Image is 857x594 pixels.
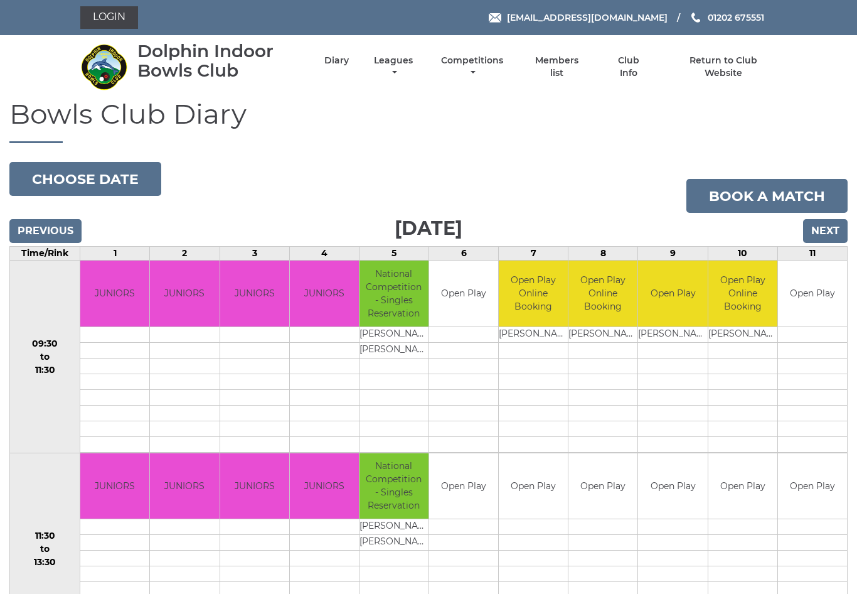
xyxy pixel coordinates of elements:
td: 11 [777,247,847,261]
td: JUNIORS [80,261,149,327]
td: 1 [80,247,150,261]
td: [PERSON_NAME] [499,327,568,342]
td: [PERSON_NAME] [359,535,428,551]
img: Dolphin Indoor Bowls Club [80,43,127,90]
td: JUNIORS [150,453,219,519]
a: Book a match [686,179,848,213]
td: 7 [499,247,568,261]
td: 3 [220,247,289,261]
a: Members list [528,55,586,79]
a: Competitions [438,55,506,79]
td: JUNIORS [220,261,289,327]
td: Open Play [638,453,707,519]
a: Phone us 01202 675551 [689,11,764,24]
span: [EMAIL_ADDRESS][DOMAIN_NAME] [507,12,668,23]
td: National Competition - Singles Reservation [359,453,428,519]
td: Open Play [778,453,847,519]
a: Club Info [608,55,649,79]
input: Previous [9,219,82,243]
td: JUNIORS [220,453,289,519]
input: Next [803,219,848,243]
td: Open Play [708,453,777,519]
a: Email [EMAIL_ADDRESS][DOMAIN_NAME] [489,11,668,24]
td: [PERSON_NAME] [359,327,428,342]
td: 4 [289,247,359,261]
td: 8 [568,247,638,261]
td: 6 [429,247,499,261]
td: 09:30 to 11:30 [10,261,80,453]
td: [PERSON_NAME] [708,327,777,342]
td: Open Play Online Booking [499,261,568,327]
td: JUNIORS [290,453,359,519]
a: Return to Club Website [671,55,777,79]
td: Open Play [429,261,498,327]
td: Open Play Online Booking [568,261,637,327]
td: [PERSON_NAME] [359,519,428,535]
button: Choose date [9,162,161,196]
td: 5 [359,247,428,261]
a: Leagues [371,55,416,79]
div: Dolphin Indoor Bowls Club [137,41,302,80]
td: JUNIORS [150,261,219,327]
td: Open Play Online Booking [708,261,777,327]
td: Open Play [429,453,498,519]
td: JUNIORS [80,453,149,519]
td: Open Play [568,453,637,519]
td: Time/Rink [10,247,80,261]
td: JUNIORS [290,261,359,327]
td: Open Play [499,453,568,519]
td: [PERSON_NAME] [638,327,707,342]
td: National Competition - Singles Reservation [359,261,428,327]
td: 9 [638,247,708,261]
td: Open Play [638,261,707,327]
a: Diary [324,55,349,67]
td: 10 [708,247,777,261]
a: Login [80,6,138,29]
td: 2 [150,247,220,261]
td: Open Play [778,261,847,327]
span: 01202 675551 [708,12,764,23]
img: Email [489,13,501,23]
td: [PERSON_NAME] [359,342,428,358]
td: [PERSON_NAME] [568,327,637,342]
h1: Bowls Club Diary [9,99,848,143]
img: Phone us [691,13,700,23]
